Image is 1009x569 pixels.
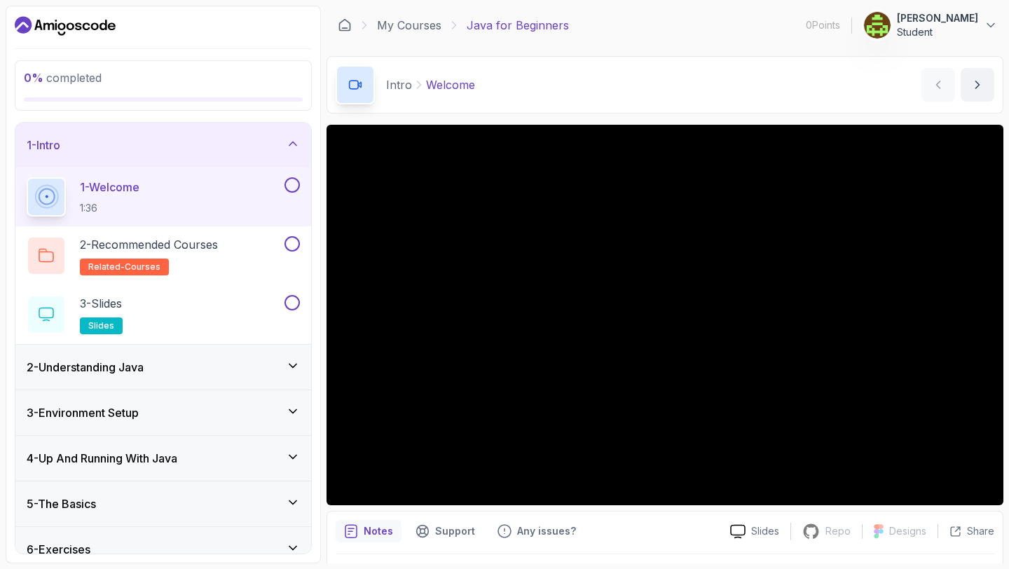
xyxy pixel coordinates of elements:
[386,76,412,93] p: Intro
[967,524,994,538] p: Share
[80,236,218,253] p: 2 - Recommended Courses
[15,481,311,526] button: 5-The Basics
[938,524,994,538] button: Share
[897,25,978,39] p: Student
[15,345,311,390] button: 2-Understanding Java
[921,68,955,102] button: previous content
[27,404,139,421] h3: 3 - Environment Setup
[88,261,160,273] span: related-courses
[719,524,790,539] a: Slides
[27,450,177,467] h3: 4 - Up And Running With Java
[80,201,139,215] p: 1:36
[27,177,300,217] button: 1-Welcome1:36
[377,17,441,34] a: My Courses
[961,68,994,102] button: next content
[426,76,475,93] p: Welcome
[517,524,576,538] p: Any issues?
[327,125,1003,505] iframe: 1 - Hi
[27,541,90,558] h3: 6 - Exercises
[336,520,401,542] button: notes button
[489,520,584,542] button: Feedback button
[80,295,122,312] p: 3 - Slides
[806,18,840,32] p: 0 Points
[467,17,569,34] p: Java for Beginners
[27,137,60,153] h3: 1 - Intro
[435,524,475,538] p: Support
[15,390,311,435] button: 3-Environment Setup
[80,179,139,196] p: 1 - Welcome
[15,123,311,167] button: 1-Intro
[751,524,779,538] p: Slides
[407,520,483,542] button: Support button
[889,524,926,538] p: Designs
[364,524,393,538] p: Notes
[15,436,311,481] button: 4-Up And Running With Java
[27,236,300,275] button: 2-Recommended Coursesrelated-courses
[338,18,352,32] a: Dashboard
[825,524,851,538] p: Repo
[864,12,891,39] img: user profile image
[15,15,116,37] a: Dashboard
[24,71,43,85] span: 0 %
[27,495,96,512] h3: 5 - The Basics
[27,295,300,334] button: 3-Slidesslides
[897,11,978,25] p: [PERSON_NAME]
[88,320,114,331] span: slides
[24,71,102,85] span: completed
[27,359,144,376] h3: 2 - Understanding Java
[863,11,998,39] button: user profile image[PERSON_NAME]Student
